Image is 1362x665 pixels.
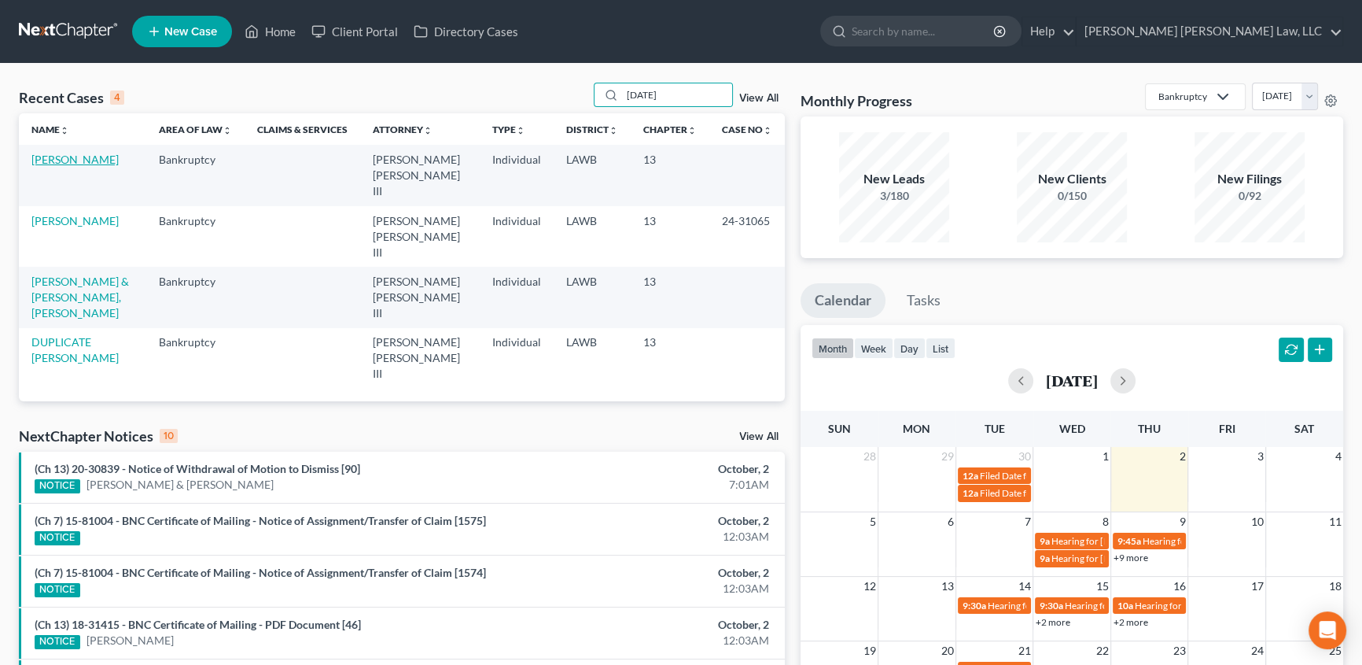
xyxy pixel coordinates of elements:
div: 12:03AM [535,633,769,648]
span: 9:45a [1117,535,1141,547]
span: 7 [1023,512,1033,531]
div: New Clients [1017,170,1127,188]
a: Calendar [801,283,885,318]
span: 10a [1117,600,1133,611]
th: Claims & Services [245,113,360,145]
div: 12:03AM [535,581,769,597]
a: (Ch 7) 15-81004 - BNC Certificate of Mailing - Notice of Assignment/Transfer of Claim [1575] [35,514,486,527]
a: Case Nounfold_more [722,124,772,135]
a: [PERSON_NAME] [31,214,119,227]
div: 0/150 [1017,188,1127,204]
div: 3/180 [839,188,949,204]
a: Chapterunfold_more [643,124,697,135]
span: Mon [903,422,930,435]
i: unfold_more [60,126,69,135]
a: +9 more [1114,552,1148,563]
a: +2 more [1036,616,1070,628]
span: Sat [1294,422,1314,435]
span: 13 [940,577,955,596]
span: 9a [1040,535,1050,547]
div: 7:01AM [535,477,769,493]
a: Home [237,17,304,46]
span: 30 [1017,447,1033,466]
span: Tue [984,422,1004,435]
td: Individual [480,328,554,389]
span: 25 [1327,641,1343,660]
div: NOTICE [35,479,80,493]
span: Hearing for [PERSON_NAME] [1135,600,1257,611]
a: View All [739,431,779,442]
a: [PERSON_NAME] [31,153,119,166]
span: 6 [946,512,955,531]
td: 13 [631,206,709,267]
span: 10 [1250,512,1265,531]
i: unfold_more [763,126,772,135]
span: 4 [1334,447,1343,466]
span: 16 [1172,577,1187,596]
span: New Case [164,26,217,38]
span: 2 [1178,447,1187,466]
span: Hearing for [PERSON_NAME] [1051,552,1174,564]
td: 24-31065 [709,206,785,267]
span: 12a [963,470,978,482]
a: [PERSON_NAME] & [PERSON_NAME], [PERSON_NAME] [31,275,129,320]
a: Typeunfold_more [492,124,525,135]
span: Fri [1219,422,1235,435]
span: 15 [1095,577,1110,596]
input: Search by name... [622,83,732,106]
td: 13 [631,267,709,327]
span: 12a [963,487,978,499]
div: NextChapter Notices [19,427,178,445]
a: Tasks [893,283,955,318]
div: NOTICE [35,583,80,597]
span: 18 [1327,577,1343,596]
h3: Monthly Progress [801,91,912,110]
span: 21 [1017,641,1033,660]
td: 13 [631,145,709,205]
a: DUPLICATE [PERSON_NAME] [31,335,119,364]
div: October, 2 [535,513,769,529]
div: NOTICE [35,531,80,545]
a: Directory Cases [406,17,526,46]
span: 14 [1017,577,1033,596]
span: 24 [1250,641,1265,660]
div: NOTICE [35,635,80,649]
td: [PERSON_NAME] [PERSON_NAME] III [360,145,480,205]
td: [PERSON_NAME] [PERSON_NAME] III [360,206,480,267]
td: LAWB [554,267,631,327]
span: 11 [1327,512,1343,531]
span: 9 [1178,512,1187,531]
div: Recent Cases [19,88,124,107]
a: Help [1022,17,1075,46]
div: 10 [160,429,178,443]
td: LAWB [554,206,631,267]
span: 22 [1095,641,1110,660]
a: Client Portal [304,17,406,46]
span: 20 [940,641,955,660]
span: Hearing for [US_STATE] Safety Association of Timbermen - Self I [1065,600,1323,611]
div: New Leads [839,170,949,188]
div: October, 2 [535,461,769,477]
td: Individual [480,267,554,327]
span: 9:30a [963,600,986,611]
i: unfold_more [609,126,618,135]
div: Open Intercom Messenger [1309,611,1346,649]
span: Thu [1138,422,1161,435]
div: 0/92 [1195,188,1305,204]
i: unfold_more [223,126,232,135]
a: Nameunfold_more [31,124,69,135]
button: day [893,338,926,359]
div: Bankruptcy [1158,90,1207,103]
i: unfold_more [423,126,433,135]
span: Hearing for [PERSON_NAME] [1143,535,1265,547]
span: Wed [1058,422,1084,435]
div: 12:03AM [535,529,769,545]
td: Bankruptcy [146,145,245,205]
div: 4 [110,91,124,105]
span: 8 [1101,512,1110,531]
a: (Ch 13) 18-31415 - BNC Certificate of Mailing - PDF Document [46] [35,618,361,631]
i: unfold_more [516,126,525,135]
a: [PERSON_NAME] [PERSON_NAME] Law, LLC [1077,17,1342,46]
a: Districtunfold_more [566,124,618,135]
td: Bankruptcy [146,267,245,327]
